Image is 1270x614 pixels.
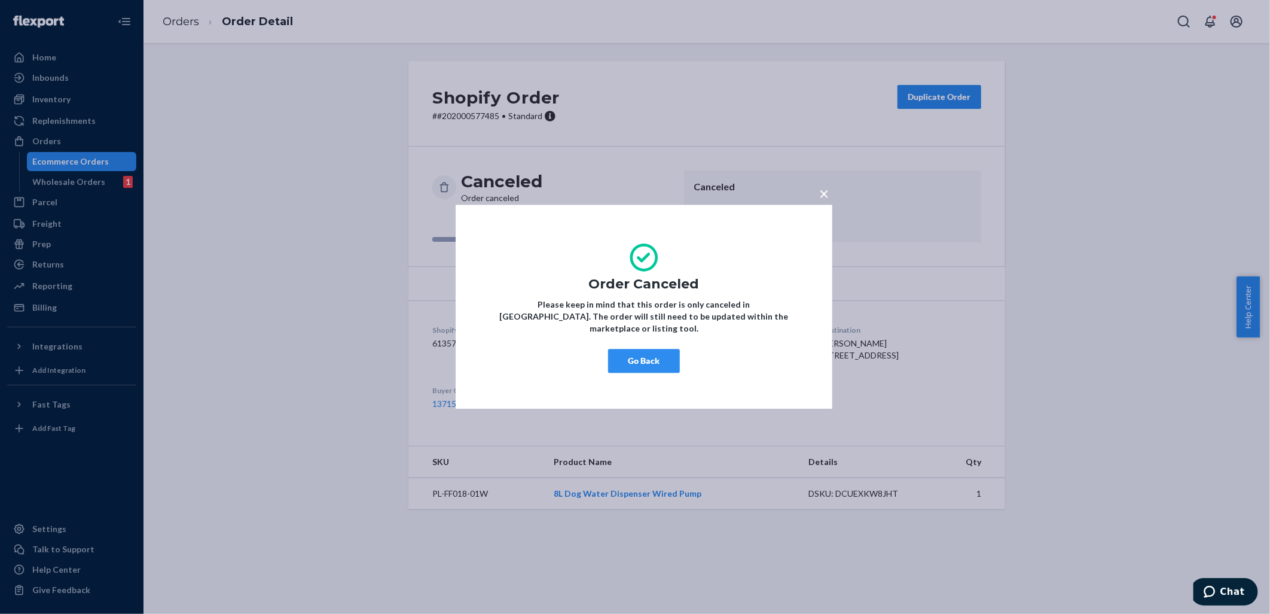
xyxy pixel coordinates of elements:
[819,183,829,203] span: ×
[500,300,789,334] strong: Please keep in mind that this order is only canceled in [GEOGRAPHIC_DATA]. The order will still n...
[608,349,680,373] button: Go Back
[1193,578,1258,608] iframe: Opens a widget where you can chat to one of our agents
[491,277,796,291] h1: Order Canceled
